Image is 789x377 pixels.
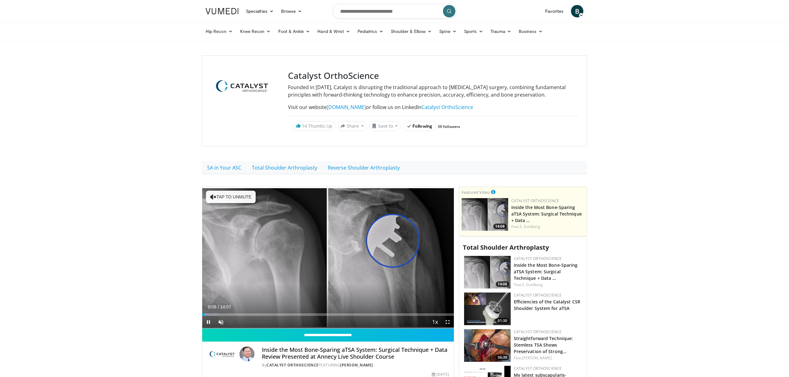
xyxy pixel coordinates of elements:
a: Catalyst OrthoScience [511,198,559,203]
button: Playback Rate [429,316,441,328]
a: Business [515,25,547,38]
span: 01:30 [496,318,509,324]
a: Trauma [487,25,515,38]
a: Total Shoulder Arthroplasty [247,161,322,174]
a: Pediatrics [354,25,387,38]
a: 14:08 [464,256,511,288]
div: Feat. [514,282,582,288]
img: Avatar [239,347,254,361]
a: Catalyst OrthoScience [514,366,562,371]
h3: Catalyst OrthoScience [288,70,578,81]
a: 14:08 [462,198,508,231]
a: B [571,5,583,17]
p: Founded in [DATE], Catalyst is disrupting the traditional approach to [MEDICAL_DATA] surgery, com... [288,84,578,98]
video-js: Video Player [202,187,454,329]
span: 06:30 [496,355,509,360]
button: Share [338,121,367,131]
span: Total Shoulder Arthroplasty [463,243,549,252]
a: Catalyst OrthoScience [514,293,562,298]
div: Feat. [511,224,584,229]
span: 0:08 [208,304,216,309]
button: Unmute [215,316,227,328]
img: 9f15458b-d013-4cfd-976d-a83a3859932f.150x105_q85_crop-smart_upscale.jpg [462,198,508,231]
button: Save to [369,121,401,131]
a: S. Goldberg [522,282,543,287]
a: Foot & Ankle [275,25,314,38]
span: 14:07 [220,304,231,309]
a: Inside the Most Bone-Sparing aTSA System: Surgical Technique + Data … [514,262,578,281]
a: Catalyst OrthoScience [422,104,473,111]
a: Spine [436,25,460,38]
img: 9f15458b-d013-4cfd-976d-a83a3859932f.150x105_q85_crop-smart_upscale.jpg [464,256,511,288]
a: Hand & Wrist [314,25,354,38]
a: Straightforward Technique: Stemless TSA Shows Preservation of Strong… [514,335,573,354]
span: 14:08 [496,281,509,287]
div: Progress Bar [202,313,454,316]
div: By FEATURING [262,362,449,368]
span: / [218,304,219,309]
p: Visit our website or follow us on LinkedIn [288,103,578,111]
a: 01:30 [464,293,511,325]
a: Inside the Most Bone-Sparing aTSA System: Surgical Technique + Data … [511,204,582,223]
a: 06:30 [464,329,511,362]
a: Catalyst OrthoScience [514,329,562,334]
button: Tap to unmute [206,191,256,203]
a: Catalyst OrthoScience [514,256,562,261]
img: 9da787ca-2dfb-43c1-a0a8-351c907486d2.png.150x105_q85_crop-smart_upscale.png [464,329,511,362]
span: 14 [302,123,307,129]
a: Specialties [242,5,277,17]
a: S. Goldberg [520,224,540,229]
a: Browse [277,5,306,17]
a: [PERSON_NAME] [340,362,373,368]
a: SA in Your ASC [202,161,247,174]
a: Knee Recon [236,25,275,38]
img: Catalyst OrthoScience [207,347,237,361]
img: fb133cba-ae71-4125-a373-0117bb5c96eb.150x105_q85_crop-smart_upscale.jpg [464,293,511,325]
a: Catalyst OrthoScience [267,362,319,368]
button: Following [403,121,436,131]
a: Shoulder & Elbow [387,25,436,38]
a: Reverse Shoulder Arthroplasty [322,161,405,174]
button: Fullscreen [441,316,454,328]
span: 14:08 [493,224,507,229]
a: Sports [460,25,487,38]
div: Feat. [514,355,582,361]
a: Efficiencies of the Catalyst CSR Shoulder System for aTSA [514,299,580,311]
h4: Inside the Most Bone-Sparing aTSA System: Surgical Technique + Data Review Presented at Annecy Li... [262,347,449,360]
a: 39 followers [438,124,460,129]
a: [DOMAIN_NAME] [327,104,366,111]
small: Featured Video [462,189,490,195]
a: [PERSON_NAME] [522,355,552,361]
img: VuMedi Logo [206,8,239,14]
a: Favorites [541,5,567,17]
button: Pause [202,316,215,328]
a: 14 Thumbs Up [293,121,335,131]
a: Hip Recon [202,25,236,38]
input: Search topics, interventions [332,4,457,19]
